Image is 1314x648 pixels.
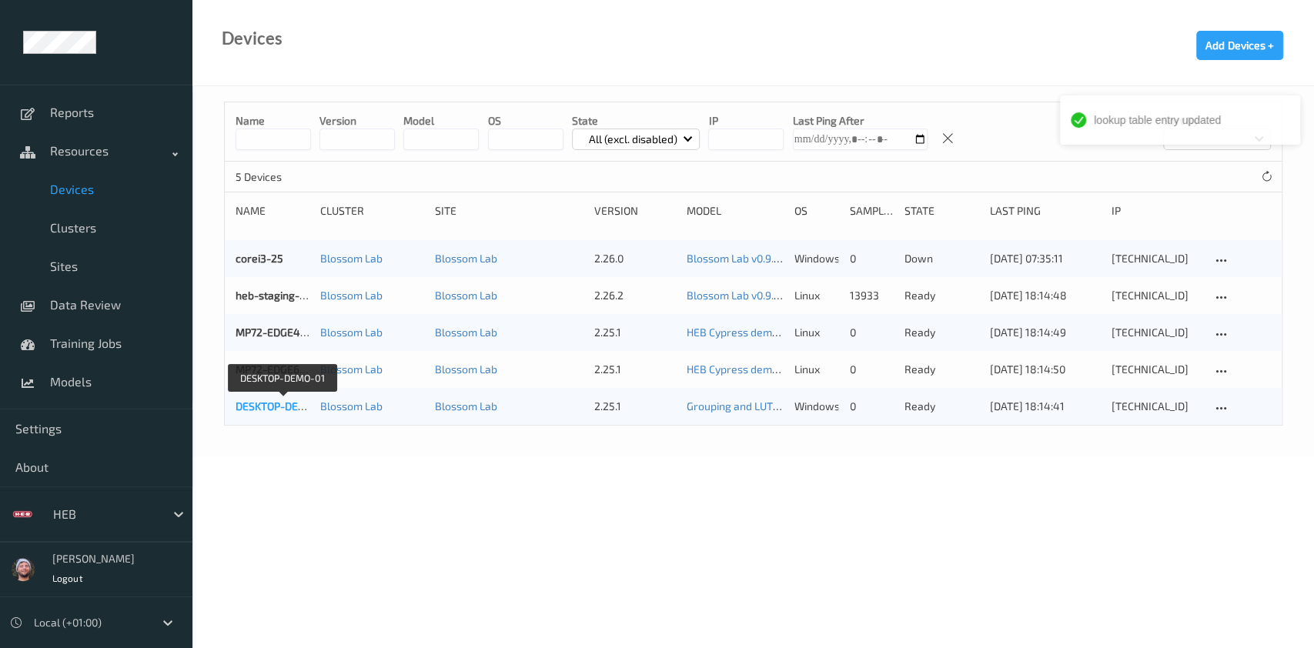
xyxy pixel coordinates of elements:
[990,288,1102,303] div: [DATE] 18:14:48
[708,113,784,129] p: IP
[1112,251,1201,266] div: [TECHNICAL_ID]
[904,251,978,266] p: down
[794,288,839,303] p: linux
[849,325,894,340] div: 0
[320,203,424,219] div: Cluster
[236,252,283,265] a: corei3-25
[320,326,383,339] a: Blossom Lab
[849,251,894,266] div: 0
[236,399,329,413] a: DESKTOP-DEMO-01
[319,113,395,129] p: version
[687,203,783,219] div: Model
[904,288,978,303] p: ready
[1112,399,1201,414] div: [TECHNICAL_ID]
[236,169,351,185] p: 5 Devices
[236,362,316,376] a: MP72-EDGE6cec
[990,325,1102,340] div: [DATE] 18:14:49
[435,399,497,413] a: Blossom Lab
[435,362,497,376] a: Blossom Lab
[236,289,338,302] a: heb-staging-edgibox
[320,252,383,265] a: Blossom Lab
[594,251,676,266] div: 2.26.0
[236,326,318,339] a: MP72-EDGE4ba7
[794,399,839,414] p: windows
[849,399,894,414] div: 0
[594,325,676,340] div: 2.25.1
[594,203,676,219] div: version
[1196,31,1283,60] button: Add Devices +
[320,399,383,413] a: Blossom Lab
[990,362,1102,377] div: [DATE] 18:14:50
[687,399,953,413] a: Grouping and LUT Cherries test [DATE] 17:04 Auto Save
[793,113,928,129] p: Last Ping After
[1112,325,1201,340] div: [TECHNICAL_ID]
[849,288,894,303] div: 13933
[236,113,311,129] p: Name
[904,362,978,377] p: ready
[904,325,978,340] p: ready
[583,132,683,147] p: All (excl. disabled)
[1112,288,1201,303] div: [TECHNICAL_ID]
[320,362,383,376] a: Blossom Lab
[435,326,497,339] a: Blossom Lab
[1094,112,1289,128] div: lookup table entry updated
[435,289,497,302] a: Blossom Lab
[236,203,309,219] div: Name
[794,203,839,219] div: OS
[904,399,978,414] p: ready
[435,252,497,265] a: Blossom Lab
[687,252,898,265] a: Blossom Lab v0.9.5 [DATE] 00:44 Auto Save
[904,203,978,219] div: State
[320,289,383,302] a: Blossom Lab
[687,362,906,376] a: HEB Cypress demo v1 [DATE] 19:40 Auto Save
[222,31,283,46] div: Devices
[794,362,839,377] p: linux
[990,203,1102,219] div: Last Ping
[990,399,1102,414] div: [DATE] 18:14:41
[990,251,1102,266] div: [DATE] 07:35:11
[572,113,700,129] p: State
[1112,203,1201,219] div: ip
[687,289,898,302] a: Blossom Lab v0.9.4 [DATE] 22:08 Auto Save
[488,113,563,129] p: OS
[794,251,839,266] p: windows
[594,362,676,377] div: 2.25.1
[594,288,676,303] div: 2.26.2
[849,362,894,377] div: 0
[403,113,479,129] p: model
[849,203,894,219] div: Samples
[687,326,906,339] a: HEB Cypress demo v1 [DATE] 19:40 Auto Save
[794,325,839,340] p: linux
[435,203,583,219] div: Site
[594,399,676,414] div: 2.25.1
[1112,362,1201,377] div: [TECHNICAL_ID]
